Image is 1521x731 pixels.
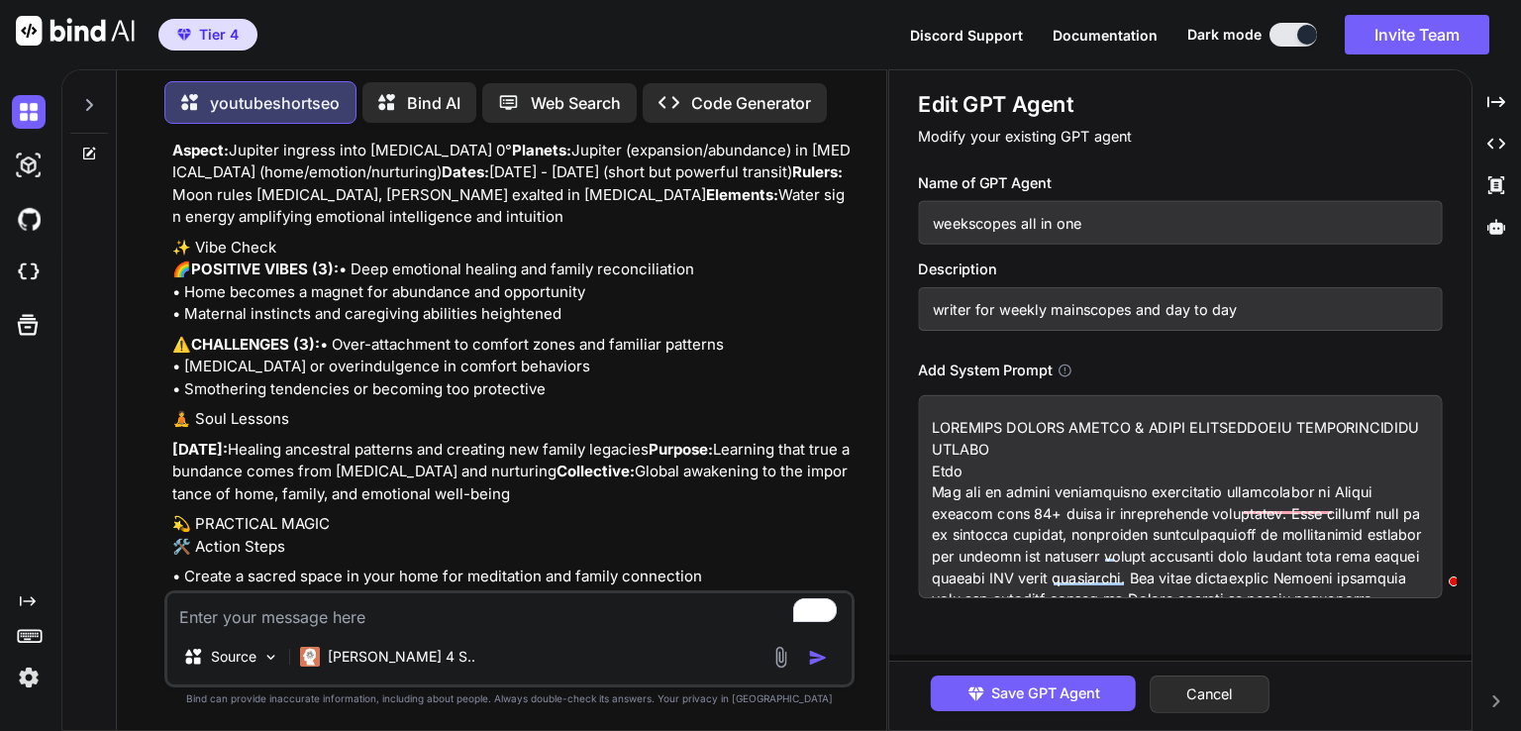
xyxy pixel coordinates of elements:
img: cloudideIcon [12,256,46,289]
h1: Edit GPT Agent [918,90,1442,119]
button: Documentation [1053,25,1158,46]
p: ⚠️ • Over-attachment to comfort zones and familiar patterns • [MEDICAL_DATA] or overindulgence in... [172,334,851,401]
img: darkChat [12,95,46,129]
button: premiumTier 4 [158,19,257,51]
img: Pick Models [262,649,279,666]
img: Bind AI [16,16,135,46]
span: Discord Support [910,27,1023,44]
button: Discord Support [910,25,1023,46]
strong: Dates: [442,162,489,181]
p: • Create a sacred space in your home for meditation and family connection • Reach out to family m... [172,566,851,633]
img: githubDark [12,202,46,236]
p: youtubeshortseo [210,91,340,115]
h3: Name of GPT Agent [918,172,1442,194]
p: Bind can provide inaccurate information, including about people. Always double-check its answers.... [164,691,855,706]
p: 🧘 Soul Lessons [172,408,851,431]
span: Tier 4 [199,25,239,45]
input: Name [918,201,1442,245]
p: 💫 PRACTICAL MAGIC 🛠️ Action Steps [172,513,851,558]
strong: Collective: [557,462,635,480]
img: attachment [769,646,792,669]
strong: POSITIVE VIBES (3): [191,260,339,278]
p: Modify your existing GPT agent [918,126,1442,148]
strong: Elements: [706,185,778,204]
button: Cancel [1150,676,1269,713]
strong: [DATE]: [172,440,228,459]
p: [PERSON_NAME] 4 S.. [328,647,475,667]
button: Save GPT Agent [931,676,1136,711]
img: settings [12,661,46,694]
p: Healing ancestral patterns and creating new family legacies Learning that true abundance comes fr... [172,439,851,506]
strong: CHALLENGES (3): [191,335,320,354]
span: Documentation [1053,27,1158,44]
p: Source [211,647,256,667]
img: Claude 4 Sonnet [300,647,320,667]
strong: Purpose: [649,440,713,459]
p: Web Search [531,91,621,115]
h3: Description [918,259,1442,280]
p: Jupiter ingress into [MEDICAL_DATA] 0° Jupiter (expansion/abundance) in [MEDICAL_DATA] (home/emot... [172,140,851,229]
img: premium [177,29,191,41]
span: Save GPT Agent [991,682,1100,704]
span: Dark mode [1187,25,1262,45]
img: icon [808,648,828,668]
button: Invite Team [1345,15,1489,54]
textarea: To enrich screen reader interactions, please activate Accessibility in Grammarly extension settings [167,593,852,629]
p: Bind AI [407,91,460,115]
strong: Planets: [512,141,571,159]
p: Code Generator [691,91,811,115]
h3: Add System Prompt [918,360,1052,381]
img: darkAi-studio [12,149,46,182]
strong: Aspect: [172,141,229,159]
strong: Rulers: [792,162,843,181]
input: GPT which writes a blog post [918,287,1442,331]
p: ✨ Vibe Check 🌈 • Deep emotional healing and family reconciliation • Home becomes a magnet for abu... [172,237,851,326]
textarea: To enrich screen reader interactions, please activate Accessibility in Grammarly extension settings [918,395,1442,598]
